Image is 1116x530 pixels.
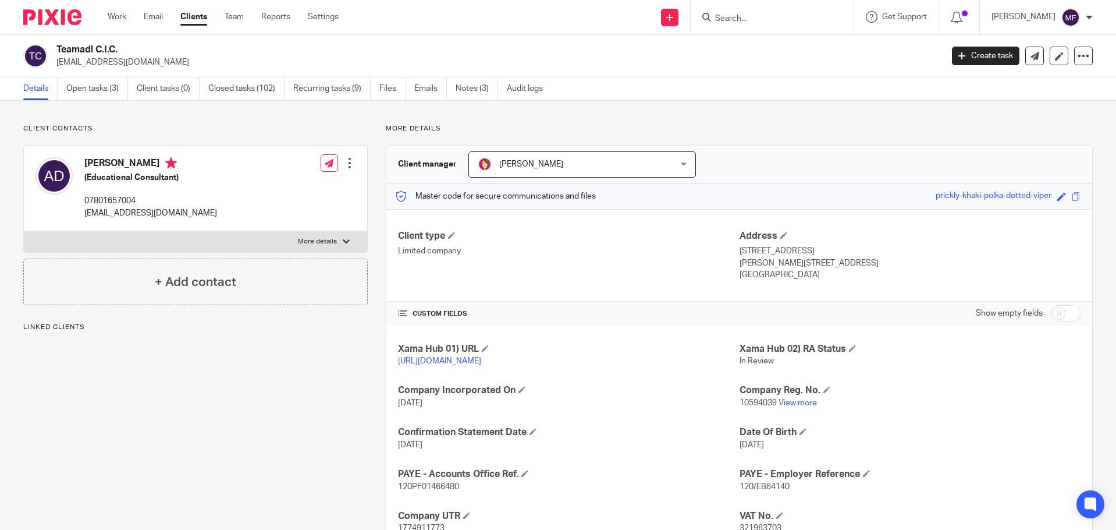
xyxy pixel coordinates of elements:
i: Primary [165,157,177,169]
span: 10594039 [740,399,777,407]
img: Pixie [23,9,81,25]
h4: + Add contact [155,273,236,291]
p: Limited company [398,245,739,257]
h4: PAYE - Employer Reference [740,468,1081,480]
h4: Address [740,230,1081,242]
h4: Confirmation Statement Date [398,426,739,439]
a: Open tasks (3) [66,77,128,100]
img: svg%3E [1061,8,1080,27]
span: 120PF01466480 [398,483,459,491]
h4: Date Of Birth [740,426,1081,439]
a: Settings [308,11,339,23]
p: More details [386,124,1093,133]
span: In Review [740,357,774,365]
img: svg%3E [23,44,48,68]
p: 07801657004 [84,195,217,207]
a: Emails [414,77,447,100]
a: Recurring tasks (9) [293,77,371,100]
p: Client contacts [23,124,368,133]
p: [EMAIL_ADDRESS][DOMAIN_NAME] [56,56,934,68]
p: [STREET_ADDRESS] [740,245,1081,257]
h4: Company Reg. No. [740,384,1081,397]
span: 120/EB64140 [740,483,790,491]
a: Work [108,11,126,23]
h4: Company UTR [398,510,739,522]
a: Client tasks (0) [137,77,200,100]
p: [EMAIL_ADDRESS][DOMAIN_NAME] [84,207,217,219]
span: [DATE] [398,441,422,449]
a: Audit logs [507,77,552,100]
p: Master code for secure communications and files [395,190,596,202]
h4: Client type [398,230,739,242]
h4: PAYE - Accounts Office Ref. [398,468,739,480]
span: [DATE] [398,399,422,407]
img: svg%3E [35,157,73,195]
p: [GEOGRAPHIC_DATA] [740,269,1081,281]
a: Team [225,11,244,23]
span: [DATE] [740,441,764,449]
a: Notes (3) [456,77,498,100]
h5: (Educational Consultant) [84,172,217,183]
h4: VAT No. [740,510,1081,522]
a: Create task [952,47,1019,65]
span: [PERSON_NAME] [499,160,563,168]
a: Clients [180,11,207,23]
a: Reports [261,11,290,23]
a: Files [379,77,406,100]
div: prickly-khaki-polka-dotted-viper [936,190,1051,203]
label: Show empty fields [976,308,1043,319]
a: Email [144,11,163,23]
h4: Company Incorporated On [398,384,739,397]
h4: CUSTOM FIELDS [398,309,739,319]
span: Get Support [882,13,927,21]
a: View more [779,399,817,407]
h4: Xama Hub 02) RA Status [740,343,1081,355]
a: [URL][DOMAIN_NAME] [398,357,481,365]
h2: Teamadl C.I.C. [56,44,759,56]
h3: Client manager [398,158,457,170]
h4: Xama Hub 01) URL [398,343,739,355]
p: More details [298,237,337,246]
p: [PERSON_NAME] [991,11,1055,23]
img: Katherine%20-%20Pink%20cartoon.png [478,157,492,171]
p: Linked clients [23,323,368,332]
input: Search [714,14,819,24]
h4: [PERSON_NAME] [84,157,217,172]
a: Details [23,77,58,100]
a: Closed tasks (102) [208,77,285,100]
p: [PERSON_NAME][STREET_ADDRESS] [740,257,1081,269]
